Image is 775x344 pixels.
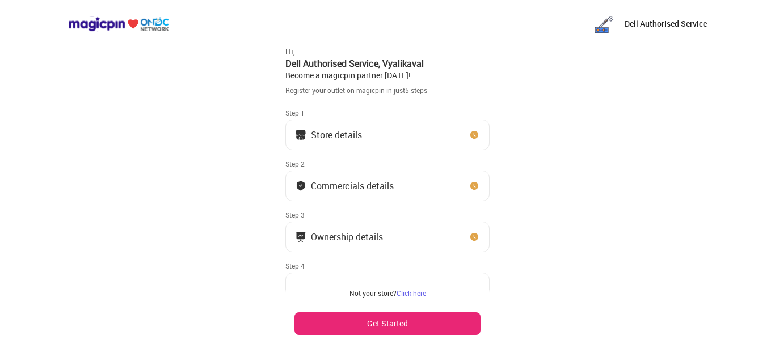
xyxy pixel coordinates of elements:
[285,120,490,150] button: Store details
[469,231,480,243] img: clock_icon_new.67dbf243.svg
[349,288,397,298] span: Not your store?
[397,288,426,298] a: Click here
[285,171,490,201] button: Commercials details
[285,273,490,303] button: Bank Details
[294,312,481,335] button: Get Started
[295,180,306,192] img: bank_details_tick.fdc3558c.svg
[311,234,383,240] div: Ownership details
[285,86,490,95] div: Register your outlet on magicpin in just 5 steps
[311,132,362,138] div: Store details
[68,16,169,32] img: ondc-logo-new-small.8a59708e.svg
[469,180,480,192] img: clock_icon_new.67dbf243.svg
[285,108,490,117] div: Step 1
[285,210,490,219] div: Step 3
[625,18,707,29] p: Dell Authorised Service
[285,159,490,168] div: Step 2
[285,261,490,270] div: Step 4
[311,183,394,189] div: Commercials details
[295,129,306,141] img: storeIcon.9b1f7264.svg
[285,222,490,252] button: Ownership details
[593,12,616,35] img: hRWUoVheggVLqPnelF2jJtRmVHs9HKEK0DfFc388QQ_Tgxg5GO7k6MGnxlygJd4k9fFxuV07Cfp-ZR3i6VR2RYra1g
[469,129,480,141] img: clock_icon_new.67dbf243.svg
[295,231,306,243] img: commercials_icon.983f7837.svg
[285,46,490,81] div: Hi, Become a magicpin partner [DATE]!
[285,57,490,70] div: Dell Authorised Service , Vyalikaval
